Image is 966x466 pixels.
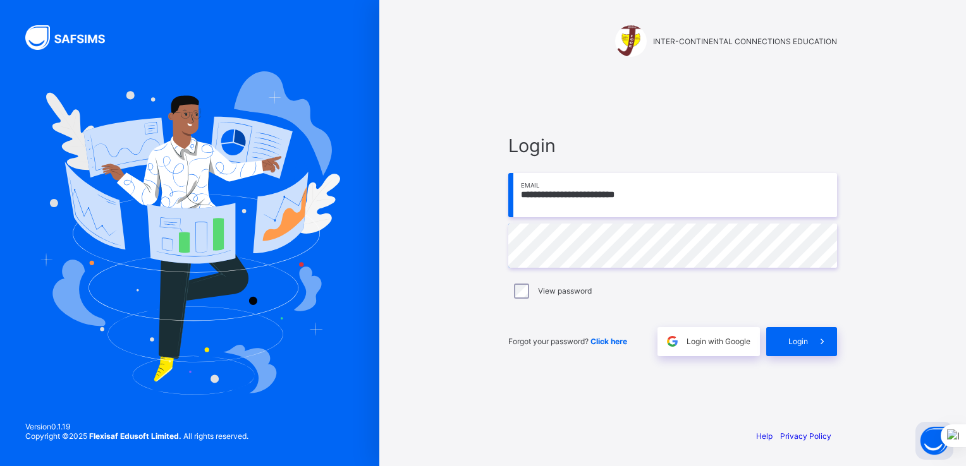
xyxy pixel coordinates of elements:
[538,286,592,296] label: View password
[89,431,181,441] strong: Flexisaf Edusoft Limited.
[780,431,831,441] a: Privacy Policy
[756,431,773,441] a: Help
[39,71,340,395] img: Hero Image
[788,337,808,346] span: Login
[25,25,120,50] img: SAFSIMS Logo
[590,337,627,346] a: Click here
[665,334,680,349] img: google.396cfc9801f0270233282035f929180a.svg
[687,337,750,346] span: Login with Google
[915,422,953,460] button: Open asap
[508,134,837,157] span: Login
[25,431,248,441] span: Copyright © 2025 All rights reserved.
[653,37,837,46] span: INTER-CONTINENTAL CONNECTIONS EDUCATION
[25,422,248,431] span: Version 0.1.19
[508,337,627,346] span: Forgot your password?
